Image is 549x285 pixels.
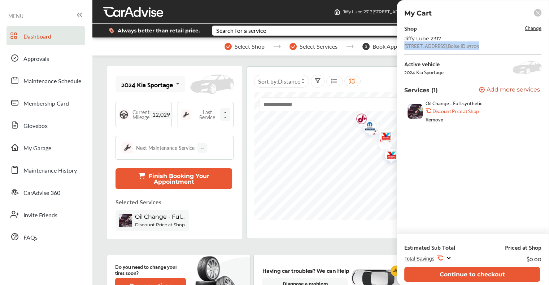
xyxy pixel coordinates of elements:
span: FAQs [23,233,38,242]
img: placeholder_car.5a1ece94.svg [513,61,541,74]
span: Always better than retail price. [118,28,200,33]
div: Estimated Sub Total [404,244,455,251]
span: Book Appointment [372,43,420,50]
img: steering_logo [119,110,129,120]
div: $0.00 [527,254,541,263]
p: Do you need to change your tires soon? [115,263,186,276]
div: Shop [404,23,417,33]
span: Sort by : [258,77,300,85]
a: My Garage [6,138,85,157]
img: stepper-checkmark.b5569197.svg [225,43,232,50]
span: Jiffy Lube 2317 , [STREET_ADDRESS] Boise , ID 83703 [343,9,446,14]
span: Select Services [300,43,337,50]
a: Approvals [6,49,85,67]
img: logo-valvoline.png [374,126,393,149]
img: header-home-logo.8d720a4f.svg [334,9,340,15]
span: Invite Friends [23,211,57,220]
span: Approvals [23,54,49,64]
a: Membership Card [6,93,85,112]
img: maintenance_logo [122,142,133,153]
div: Active vehicle [404,61,444,67]
img: dollor_label_vector.a70140d1.svg [109,27,114,34]
div: Search for a service [216,28,266,34]
button: Continue to checkout [404,267,540,282]
b: Discount Price at Shop [432,108,479,114]
p: Having car troubles? We can Help [262,267,349,275]
div: Priced at Shop [505,244,541,251]
span: 12,029 [149,111,173,119]
button: Add more services [479,87,540,94]
span: Oil Change - Full-synthetic [135,213,186,220]
span: Last Service [195,110,221,120]
p: My Cart [404,9,432,17]
img: placeholder_car.fcab19be.svg [190,75,234,94]
span: Maintenance Schedule [23,77,81,86]
span: Add more services [487,87,540,94]
span: Dashboard [23,32,51,41]
div: Map marker [360,118,378,141]
span: CarAdvise 360 [23,188,60,198]
div: Map marker [358,117,376,138]
img: stepper-arrow.e24c07c6.svg [346,45,354,48]
a: Glovebox [6,116,85,134]
a: Maintenance History [6,160,85,179]
div: Jiffy Lube 2317 [404,36,520,41]
span: Membership Card [23,99,69,108]
img: oil-change-thumb.jpg [408,104,423,119]
span: Oil Change - Full-synthetic [426,100,483,106]
img: stepper-checkmark.b5569197.svg [289,43,297,50]
a: FAQs [6,227,85,246]
div: 2024 Kia Sportage [121,81,173,88]
img: logo-mopar.png [396,132,415,152]
span: MENU [8,13,23,19]
canvas: Map [254,92,523,220]
p: Selected Services [116,198,161,206]
img: oil-change-thumb.jpg [119,214,132,227]
div: -- [197,143,207,153]
span: Total Savings [404,256,434,262]
img: stepper-arrow.e24c07c6.svg [273,45,281,48]
div: Map marker [374,126,392,149]
div: Map marker [396,132,414,152]
a: CarAdvise 360 [6,183,85,201]
div: [STREET_ADDRESS] , Boise , ID 83703 [404,43,479,49]
a: Maintenance Schedule [6,71,85,90]
button: Finish Booking Your Appointment [116,168,232,189]
span: 3 [362,43,370,50]
span: Maintenance History [23,166,77,175]
div: Map marker [361,118,379,142]
img: maintenance_logo [181,110,191,120]
img: logo-valvoline.png [379,145,398,168]
p: Services (1) [404,87,438,94]
span: Glovebox [23,121,48,131]
div: 2024 Kia Sportage [404,69,444,75]
div: Map marker [349,109,367,132]
div: Next Maintenance Service [136,144,195,151]
b: Discount Price at Shop [135,222,185,227]
span: Current Mileage [132,110,149,120]
div: Remove [426,116,443,122]
div: Map marker [379,145,397,168]
span: Select Shop [235,43,265,50]
span: -- [220,108,230,121]
a: Add more services [479,87,541,94]
span: Change [525,23,541,32]
img: logo-jiffylube.png [349,109,369,132]
span: My Garage [23,144,51,153]
img: cardiogram-logo.18e20815.svg [391,266,401,276]
a: Invite Friends [6,205,85,224]
span: Distance [278,77,300,85]
a: Dashboard [6,26,85,45]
